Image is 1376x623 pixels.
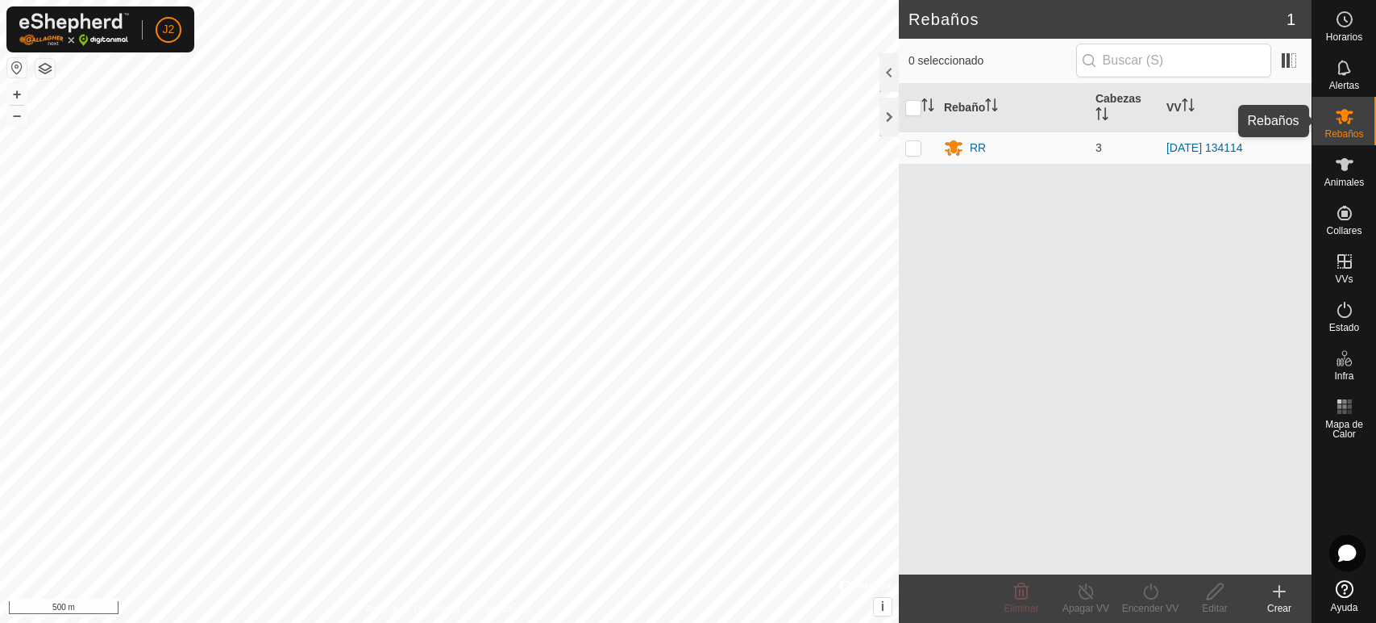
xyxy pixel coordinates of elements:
th: Rebaño [937,84,1089,132]
th: VV [1160,84,1312,132]
span: Animales [1324,178,1364,187]
span: Horarios [1326,32,1362,42]
a: Política de Privacidad [366,602,459,617]
p-sorticon: Activar para ordenar [921,101,934,114]
div: RR [970,140,986,157]
a: Contáctenos [478,602,532,617]
h2: Rebaños [908,10,1287,29]
p-sorticon: Activar para ordenar [1182,101,1195,114]
span: VVs [1335,274,1353,284]
button: Restablecer Mapa [7,58,27,77]
span: Collares [1326,226,1361,236]
span: Estado [1329,323,1359,332]
span: 1 [1287,7,1295,31]
span: Rebaños [1324,129,1363,139]
input: Buscar (S) [1076,44,1271,77]
div: Apagar VV [1054,601,1118,616]
span: J2 [163,21,175,38]
p-sorticon: Activar para ordenar [985,101,998,114]
a: [DATE] 134114 [1166,141,1243,154]
div: Encender VV [1118,601,1183,616]
span: i [881,600,884,613]
span: Mapa de Calor [1316,420,1372,439]
span: Eliminar [1004,603,1038,614]
button: Capas del Mapa [35,59,55,78]
span: Alertas [1329,81,1359,90]
p-sorticon: Activar para ordenar [1095,110,1108,123]
div: Editar [1183,601,1247,616]
img: Logo Gallagher [19,13,129,46]
span: 3 [1095,141,1102,154]
a: Ayuda [1312,574,1376,619]
th: Cabezas [1089,84,1160,132]
span: Infra [1334,371,1353,381]
div: Crear [1247,601,1312,616]
button: + [7,85,27,104]
span: Ayuda [1331,603,1358,613]
button: – [7,106,27,125]
span: 0 seleccionado [908,52,1076,69]
button: i [874,598,892,616]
